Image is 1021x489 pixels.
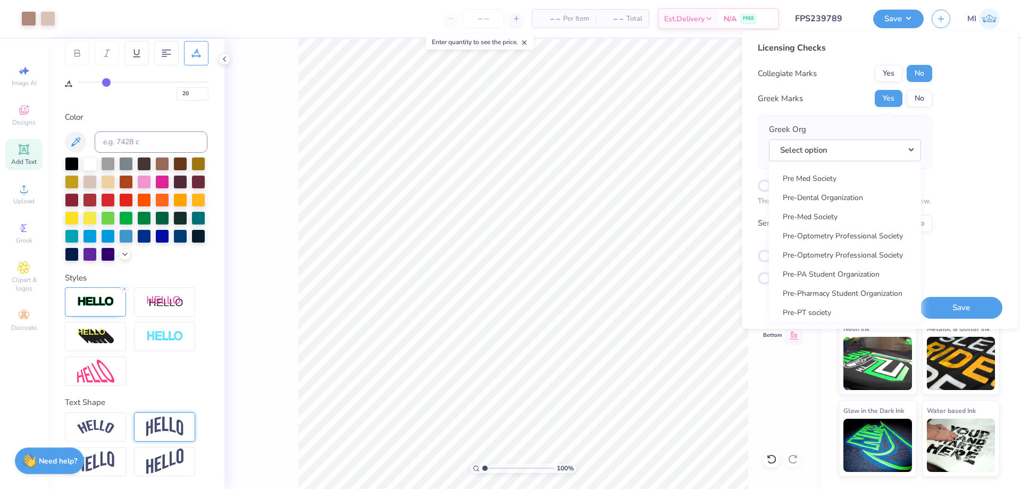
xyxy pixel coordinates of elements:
span: Per Item [563,13,589,24]
div: Select option [769,162,921,322]
img: Rise [146,449,183,475]
a: Pre-Optometry Professional Society [773,246,917,264]
img: Free Distort [77,360,114,383]
div: Enter quantity to see the price. [426,35,534,49]
button: Save [920,297,1002,319]
a: Pre Med Society [773,170,917,187]
span: – – [602,13,623,24]
span: Total [626,13,642,24]
a: Pre-PT society [773,304,917,321]
span: Greek [16,236,32,245]
a: Pre-Med Society [773,208,917,226]
strong: Need help? [39,456,77,466]
img: Stroke [77,296,114,308]
img: Metallic & Glitter Ink [927,337,995,390]
span: Upload [13,197,35,205]
a: Pre-Optometry Professional Society [773,227,917,245]
button: Yes [875,90,902,107]
span: Bottom [763,331,782,339]
span: MI [967,13,976,25]
input: Untitled Design [787,8,865,29]
p: The changes are too minor to warrant an Affinity review. [758,196,932,207]
span: Est. Delivery [664,13,705,24]
img: Flag [77,451,114,472]
button: Yes [875,65,902,82]
img: Glow in the Dark Ink [843,419,912,472]
div: Send a Copy to Client [758,217,835,229]
img: Mark Isaac [979,9,1000,29]
span: Designs [12,118,36,127]
span: Add Text [11,158,37,166]
span: – – [539,13,560,24]
div: Color [65,111,207,123]
img: Arc [77,420,114,434]
img: 3d Illusion [77,328,114,345]
button: No [907,65,932,82]
span: N/A [724,13,737,24]
span: Image AI [12,79,37,87]
img: Negative Space [146,330,183,343]
a: Pre-Dental Organization [773,189,917,206]
div: Styles [65,272,207,284]
input: e.g. 7428 c [95,131,207,153]
span: Water based Ink [927,405,976,416]
img: Water based Ink [927,419,995,472]
img: Arch [146,417,183,437]
div: Collegiate Marks [758,68,817,80]
a: Pre-PA Student Organization [773,266,917,283]
button: Save [873,10,924,28]
div: Licensing Checks [758,42,932,54]
span: Clipart & logos [5,276,43,293]
div: Text Shape [65,396,207,409]
span: Glow in the Dark Ink [843,405,904,416]
input: – – [463,9,504,28]
span: 100 % [557,463,574,473]
a: MI [967,9,1000,29]
div: Greek Marks [758,93,803,105]
img: Neon Ink [843,337,912,390]
a: Pre-Pharmacy Student Organization [773,285,917,302]
img: Shadow [146,295,183,309]
span: Decorate [11,324,37,332]
span: FREE [743,15,754,22]
label: Greek Org [769,123,806,136]
button: No [907,90,932,107]
button: Select option [769,139,921,161]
